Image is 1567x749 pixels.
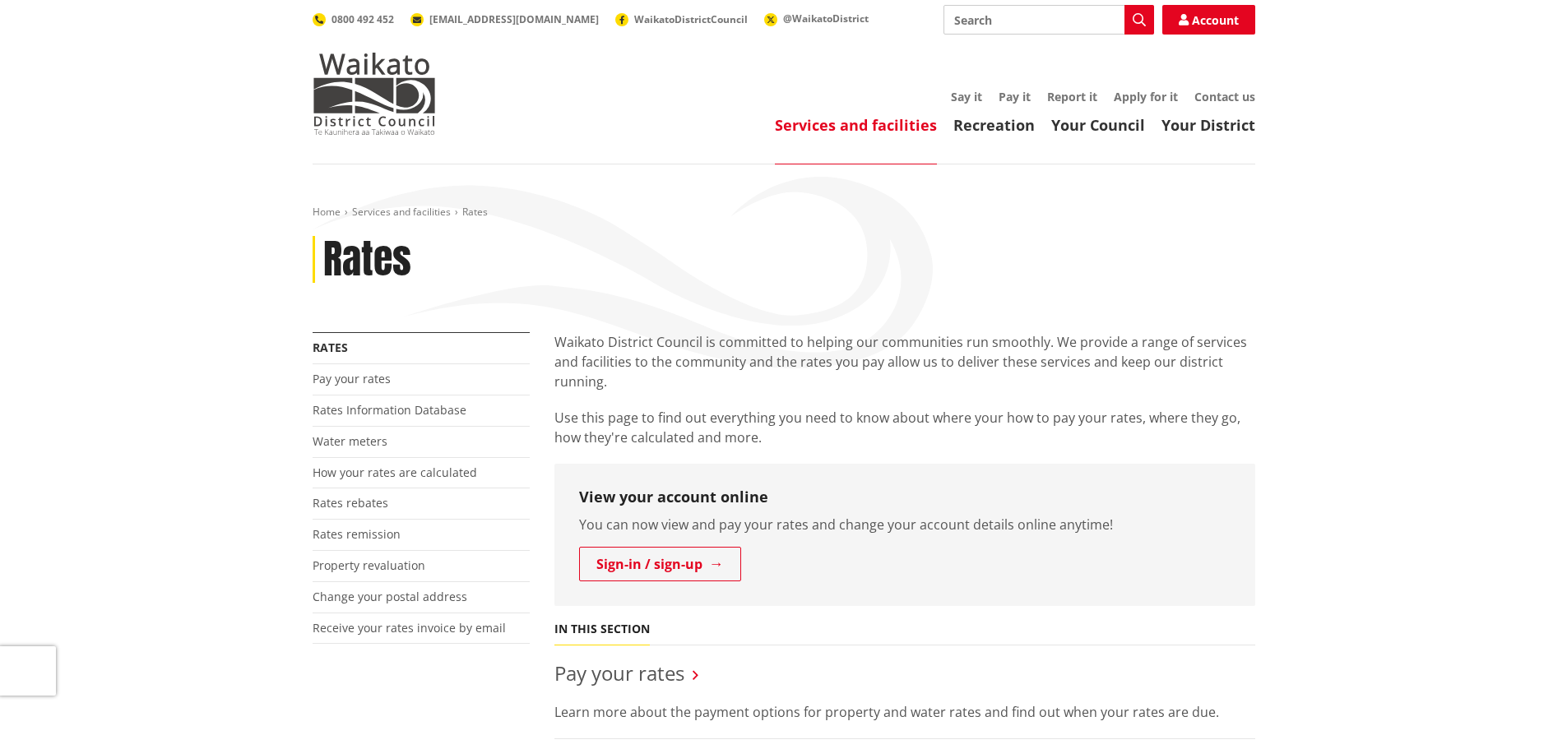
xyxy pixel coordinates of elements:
[313,557,425,573] a: Property revaluation
[352,205,451,219] a: Services and facilities
[313,12,394,26] a: 0800 492 452
[323,236,411,284] h1: Rates
[313,340,348,355] a: Rates
[783,12,869,25] span: @WaikatoDistrict
[313,205,341,219] a: Home
[579,515,1231,534] p: You can now view and pay your rates and change your account details online anytime!
[313,433,387,449] a: Water meters
[313,620,506,636] a: Receive your rates invoice by email
[313,206,1255,220] nav: breadcrumb
[953,115,1035,135] a: Recreation
[1161,115,1255,135] a: Your District
[429,12,599,26] span: [EMAIL_ADDRESS][DOMAIN_NAME]
[951,89,982,104] a: Say it
[1047,89,1097,104] a: Report it
[313,371,391,386] a: Pay your rates
[579,547,741,581] a: Sign-in / sign-up
[331,12,394,26] span: 0800 492 452
[313,526,401,542] a: Rates remission
[554,659,684,687] a: Pay your rates
[579,488,1231,506] h3: View your account online
[313,402,466,418] a: Rates Information Database
[775,115,937,135] a: Services and facilities
[313,589,467,604] a: Change your postal address
[554,332,1255,391] p: Waikato District Council is committed to helping our communities run smoothly. We provide a range...
[410,12,599,26] a: [EMAIL_ADDRESS][DOMAIN_NAME]
[943,5,1154,35] input: Search input
[1162,5,1255,35] a: Account
[1051,115,1145,135] a: Your Council
[764,12,869,25] a: @WaikatoDistrict
[313,53,436,135] img: Waikato District Council - Te Kaunihera aa Takiwaa o Waikato
[313,465,477,480] a: How your rates are calculated
[554,408,1255,447] p: Use this page to find out everything you need to know about where your how to pay your rates, whe...
[615,12,748,26] a: WaikatoDistrictCouncil
[554,622,650,636] h5: In this section
[999,89,1031,104] a: Pay it
[554,702,1255,722] p: Learn more about the payment options for property and water rates and find out when your rates ar...
[1194,89,1255,104] a: Contact us
[313,495,388,511] a: Rates rebates
[462,205,488,219] span: Rates
[1114,89,1178,104] a: Apply for it
[634,12,748,26] span: WaikatoDistrictCouncil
